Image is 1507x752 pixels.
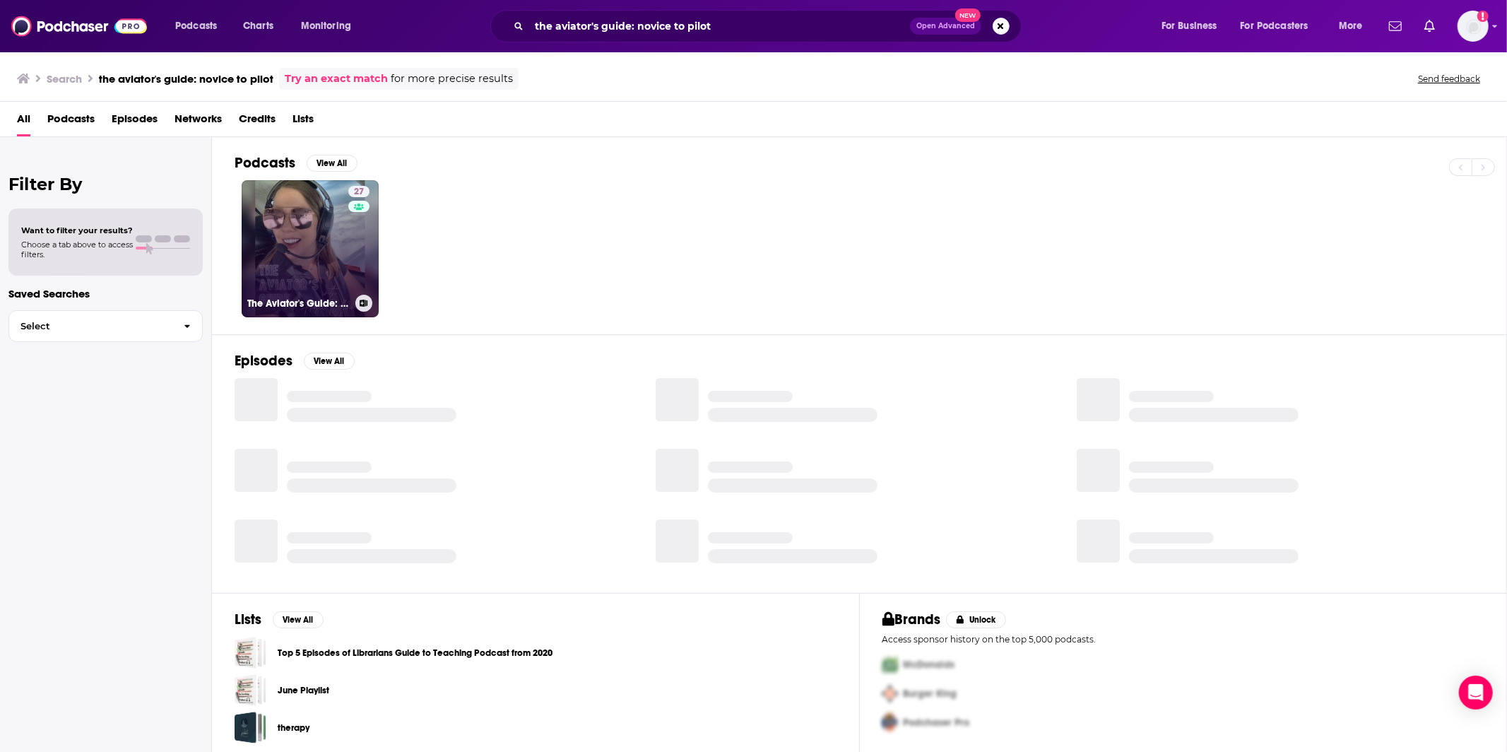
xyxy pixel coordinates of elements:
[348,186,370,197] a: 27
[112,107,158,136] a: Episodes
[165,15,235,37] button: open menu
[504,10,1035,42] div: Search podcasts, credits, & more...
[910,18,981,35] button: Open AdvancedNew
[946,611,1006,628] button: Unlock
[243,16,273,36] span: Charts
[235,611,261,628] h2: Lists
[273,611,324,628] button: View All
[292,107,314,136] a: Lists
[11,13,147,40] img: Podchaser - Follow, Share and Rate Podcasts
[529,15,910,37] input: Search podcasts, credits, & more...
[47,107,95,136] a: Podcasts
[8,310,203,342] button: Select
[877,708,904,737] img: Third Pro Logo
[1339,16,1363,36] span: More
[47,72,82,86] h3: Search
[175,16,217,36] span: Podcasts
[8,174,203,194] h2: Filter By
[916,23,975,30] span: Open Advanced
[1458,11,1489,42] span: Logged in as TeemsPR
[1414,73,1484,85] button: Send feedback
[1459,676,1493,710] div: Open Intercom Messenger
[391,71,513,87] span: for more precise results
[1458,11,1489,42] img: User Profile
[278,683,329,698] a: June Playlist
[882,634,1484,645] p: Access sponsor history on the top 5,000 podcasts.
[304,353,355,370] button: View All
[17,107,30,136] a: All
[1241,16,1308,36] span: For Podcasters
[1231,15,1329,37] button: open menu
[877,679,904,708] img: Second Pro Logo
[285,71,388,87] a: Try an exact match
[235,611,324,628] a: ListsView All
[9,322,172,331] span: Select
[242,180,379,317] a: 27The Aviator's Guide: Novice to Pilot
[235,154,295,172] h2: Podcasts
[1419,14,1441,38] a: Show notifications dropdown
[904,717,970,729] span: Podchaser Pro
[239,107,276,136] a: Credits
[1477,11,1489,22] svg: Add a profile image
[301,16,351,36] span: Monitoring
[1458,11,1489,42] button: Show profile menu
[278,645,552,661] a: Top 5 Episodes of Librarians Guide to Teaching Podcast from 2020
[354,185,364,199] span: 27
[307,155,357,172] button: View All
[235,674,266,706] a: June Playlist
[235,637,266,669] a: Top 5 Episodes of Librarians Guide to Teaching Podcast from 2020
[21,240,133,259] span: Choose a tab above to access filters.
[21,225,133,235] span: Want to filter your results?
[882,611,941,628] h2: Brands
[955,8,981,22] span: New
[99,72,273,86] h3: the aviator's guide: novice to pilot
[291,15,370,37] button: open menu
[175,107,222,136] a: Networks
[904,688,957,700] span: Burger King
[235,352,292,370] h2: Episodes
[235,712,266,744] a: therapy
[904,659,955,671] span: McDonalds
[278,720,309,736] a: therapy
[235,154,357,172] a: PodcastsView All
[8,287,203,300] p: Saved Searches
[877,650,904,679] img: First Pro Logo
[247,298,350,310] h3: The Aviator's Guide: Novice to Pilot
[1383,14,1407,38] a: Show notifications dropdown
[235,352,355,370] a: EpisodesView All
[234,15,282,37] a: Charts
[1162,16,1217,36] span: For Business
[1329,15,1381,37] button: open menu
[1152,15,1235,37] button: open menu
